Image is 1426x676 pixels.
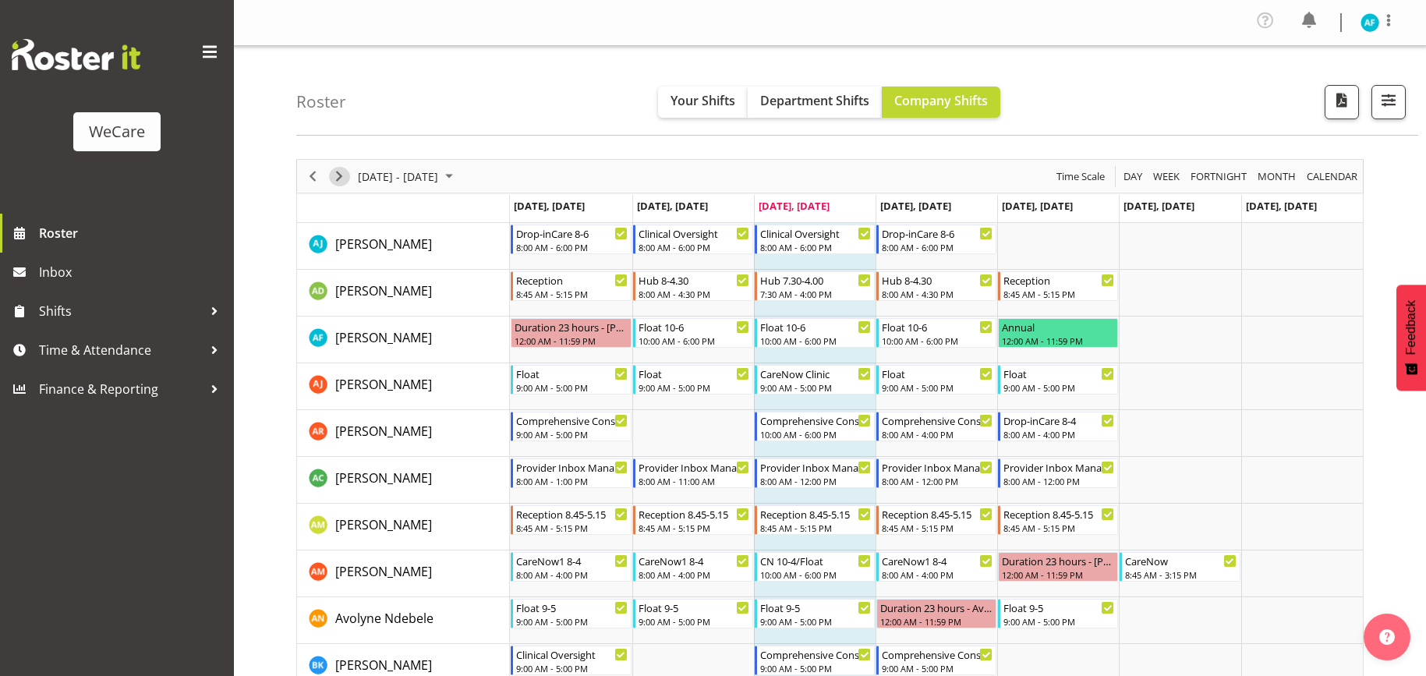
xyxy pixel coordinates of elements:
[511,646,631,675] div: Brian Ko"s event - Clinical Oversight Begin From Monday, September 1, 2025 at 9:00:00 AM GMT+12:0...
[658,87,748,118] button: Your Shifts
[1002,334,1114,347] div: 12:00 AM - 11:59 PM
[639,459,749,475] div: Provider Inbox Management
[297,457,510,504] td: Andrew Casburn resource
[516,568,627,581] div: 8:00 AM - 4:00 PM
[1003,288,1114,300] div: 8:45 AM - 5:15 PM
[760,272,871,288] div: Hub 7.30-4.00
[335,609,433,628] a: Avolyne Ndebele
[755,552,875,582] div: Ashley Mendoza"s event - CN 10-4/Float Begin From Wednesday, September 3, 2025 at 10:00:00 AM GMT...
[639,506,749,522] div: Reception 8.45-5.15
[1379,629,1395,645] img: help-xxl-2.png
[882,459,993,475] div: Provider Inbox Management
[876,505,996,535] div: Antonia Mao"s event - Reception 8.45-5.15 Begin From Thursday, September 4, 2025 at 8:45:00 AM GM...
[639,381,749,394] div: 9:00 AM - 5:00 PM
[882,288,993,300] div: 8:00 AM - 4:30 PM
[760,568,871,581] div: 10:00 AM - 6:00 PM
[326,160,352,193] div: Next
[760,459,871,475] div: Provider Inbox Management
[335,657,432,674] span: [PERSON_NAME]
[760,381,871,394] div: 9:00 AM - 5:00 PM
[516,241,627,253] div: 8:00 AM - 6:00 PM
[516,600,627,615] div: Float 9-5
[356,167,460,186] button: September 01 - 07, 2025
[760,334,871,347] div: 10:00 AM - 6:00 PM
[1256,167,1297,186] span: Month
[755,599,875,628] div: Avolyne Ndebele"s event - Float 9-5 Begin From Wednesday, September 3, 2025 at 9:00:00 AM GMT+12:...
[998,505,1118,535] div: Antonia Mao"s event - Reception 8.45-5.15 Begin From Friday, September 5, 2025 at 8:45:00 AM GMT+...
[335,329,432,346] span: [PERSON_NAME]
[511,271,631,301] div: Aleea Devenport"s event - Reception Begin From Monday, September 1, 2025 at 8:45:00 AM GMT+12:00 ...
[760,615,871,628] div: 9:00 AM - 5:00 PM
[516,381,627,394] div: 9:00 AM - 5:00 PM
[760,225,871,241] div: Clinical Oversight
[1003,381,1114,394] div: 9:00 AM - 5:00 PM
[516,225,627,241] div: Drop-inCare 8-6
[89,120,145,143] div: WeCare
[516,553,627,568] div: CareNow1 8-4
[297,270,510,317] td: Aleea Devenport resource
[1002,199,1073,213] span: [DATE], [DATE]
[1002,568,1114,581] div: 12:00 AM - 11:59 PM
[39,338,203,362] span: Time & Attendance
[296,93,346,111] h4: Roster
[515,334,627,347] div: 12:00 AM - 11:59 PM
[335,515,432,534] a: [PERSON_NAME]
[755,458,875,488] div: Andrew Casburn"s event - Provider Inbox Management Begin From Wednesday, September 3, 2025 at 8:0...
[297,363,510,410] td: Amy Johannsen resource
[1151,167,1183,186] button: Timeline Week
[633,599,753,628] div: Avolyne Ndebele"s event - Float 9-5 Begin From Tuesday, September 2, 2025 at 9:00:00 AM GMT+12:00...
[335,375,432,394] a: [PERSON_NAME]
[882,241,993,253] div: 8:00 AM - 6:00 PM
[755,225,875,254] div: AJ Jones"s event - Clinical Oversight Begin From Wednesday, September 3, 2025 at 8:00:00 AM GMT+1...
[1054,167,1108,186] button: Time Scale
[760,366,871,381] div: CareNow Clinic
[639,615,749,628] div: 9:00 AM - 5:00 PM
[1152,167,1181,186] span: Week
[335,563,432,580] span: [PERSON_NAME]
[880,600,993,615] div: Duration 23 hours - Avolyne Ndebele
[755,271,875,301] div: Aleea Devenport"s event - Hub 7.30-4.00 Begin From Wednesday, September 3, 2025 at 7:30:00 AM GMT...
[297,597,510,644] td: Avolyne Ndebele resource
[998,271,1118,301] div: Aleea Devenport"s event - Reception Begin From Friday, September 5, 2025 at 8:45:00 AM GMT+12:00 ...
[633,318,753,348] div: Alex Ferguson"s event - Float 10-6 Begin From Tuesday, September 2, 2025 at 10:00:00 AM GMT+12:00...
[1003,412,1114,428] div: Drop-inCare 8-4
[1396,285,1426,391] button: Feedback - Show survey
[639,600,749,615] div: Float 9-5
[633,225,753,254] div: AJ Jones"s event - Clinical Oversight Begin From Tuesday, September 2, 2025 at 8:00:00 AM GMT+12:...
[297,223,510,270] td: AJ Jones resource
[1055,167,1106,186] span: Time Scale
[1120,552,1240,582] div: Ashley Mendoza"s event - CareNow Begin From Saturday, September 6, 2025 at 8:45:00 AM GMT+12:00 E...
[760,92,869,109] span: Department Shifts
[882,428,993,441] div: 8:00 AM - 4:00 PM
[633,505,753,535] div: Antonia Mao"s event - Reception 8.45-5.15 Begin From Tuesday, September 2, 2025 at 8:45:00 AM GMT...
[516,646,627,662] div: Clinical Oversight
[516,506,627,522] div: Reception 8.45-5.15
[335,610,433,627] span: Avolyne Ndebele
[1122,167,1144,186] span: Day
[755,646,875,675] div: Brian Ko"s event - Comprehensive Consult Begin From Wednesday, September 3, 2025 at 9:00:00 AM GM...
[876,271,996,301] div: Aleea Devenport"s event - Hub 8-4.30 Begin From Thursday, September 4, 2025 at 8:00:00 AM GMT+12:...
[511,225,631,254] div: AJ Jones"s event - Drop-inCare 8-6 Begin From Monday, September 1, 2025 at 8:00:00 AM GMT+12:00 E...
[637,199,708,213] span: [DATE], [DATE]
[755,505,875,535] div: Antonia Mao"s event - Reception 8.45-5.15 Begin From Wednesday, September 3, 2025 at 8:45:00 AM G...
[639,272,749,288] div: Hub 8-4.30
[335,562,432,581] a: [PERSON_NAME]
[1125,568,1236,581] div: 8:45 AM - 3:15 PM
[297,504,510,550] td: Antonia Mao resource
[882,412,993,428] div: Comprehensive Consult 8-4
[1003,428,1114,441] div: 8:00 AM - 4:00 PM
[880,199,951,213] span: [DATE], [DATE]
[329,167,350,186] button: Next
[511,318,631,348] div: Alex Ferguson"s event - Duration 23 hours - Alex Ferguson Begin From Monday, September 1, 2025 at...
[511,365,631,395] div: Amy Johannsen"s event - Float Begin From Monday, September 1, 2025 at 9:00:00 AM GMT+12:00 Ends A...
[335,656,432,674] a: [PERSON_NAME]
[633,365,753,395] div: Amy Johannsen"s event - Float Begin From Tuesday, September 2, 2025 at 9:00:00 AM GMT+12:00 Ends ...
[882,662,993,674] div: 9:00 AM - 5:00 PM
[516,459,627,475] div: Provider Inbox Management
[760,646,871,662] div: Comprehensive Consult
[1003,475,1114,487] div: 8:00 AM - 12:00 PM
[335,469,432,487] span: [PERSON_NAME]
[633,458,753,488] div: Andrew Casburn"s event - Provider Inbox Management Begin From Tuesday, September 2, 2025 at 8:00:...
[516,366,627,381] div: Float
[876,458,996,488] div: Andrew Casburn"s event - Provider Inbox Management Begin From Thursday, September 4, 2025 at 8:00...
